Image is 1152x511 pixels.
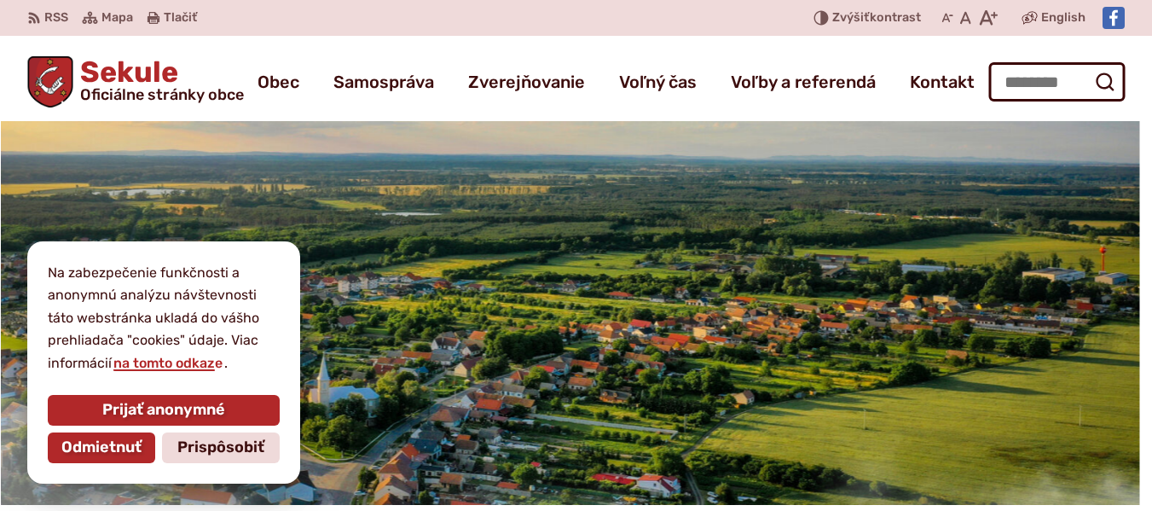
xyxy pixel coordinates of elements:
button: Odmietnuť [48,433,155,463]
p: Na zabezpečenie funkčnosti a anonymnú analýzu návštevnosti táto webstránka ukladá do vášho prehli... [48,262,280,375]
a: Kontakt [910,58,975,106]
span: Oficiálne stránky obce [80,87,244,102]
img: Prejsť na domovskú stránku [27,56,73,107]
span: Mapa [101,8,133,28]
a: Zverejňovanie [468,58,585,106]
span: kontrast [832,11,921,26]
span: Tlačiť [164,11,197,26]
a: Voľný čas [619,58,697,106]
a: English [1038,8,1089,28]
a: Samospráva [333,58,434,106]
h1: Sekule [73,58,244,102]
a: Voľby a referendá [731,58,876,106]
span: Prispôsobiť [177,438,264,457]
button: Prispôsobiť [162,433,280,463]
span: Odmietnuť [61,438,142,457]
a: Logo Sekule, prejsť na domovskú stránku. [27,56,244,107]
a: na tomto odkaze [112,355,224,371]
img: Prejsť na Facebook stránku [1103,7,1125,29]
button: Prijať anonymné [48,395,280,426]
a: Obec [258,58,299,106]
span: RSS [44,8,68,28]
span: Zvýšiť [832,10,870,25]
span: English [1041,8,1085,28]
span: Prijať anonymné [102,401,225,420]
